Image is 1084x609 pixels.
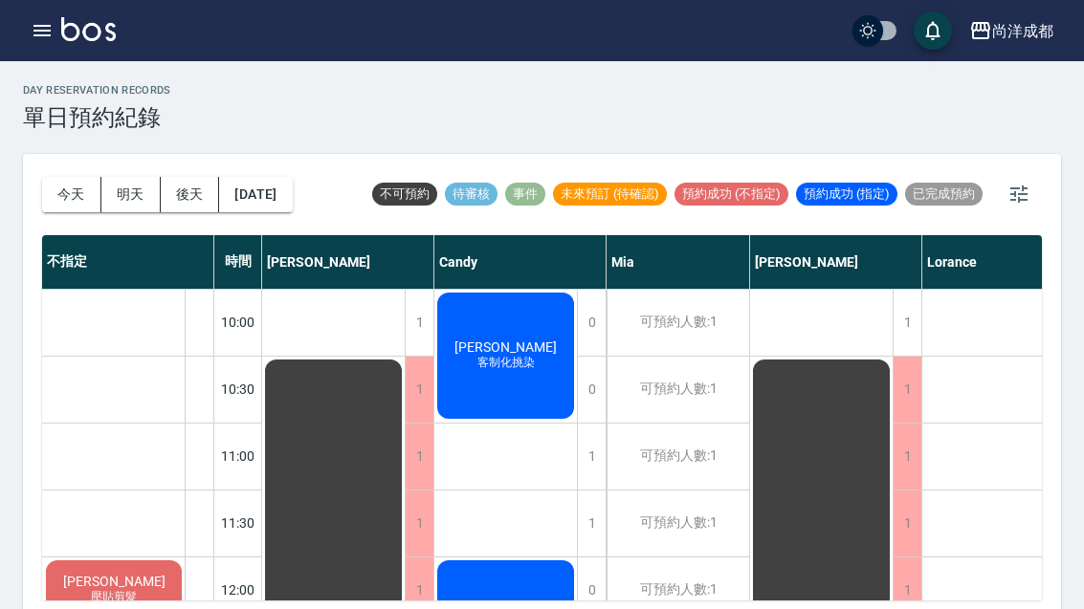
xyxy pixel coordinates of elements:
button: save [914,11,952,50]
div: 10:00 [214,289,262,356]
div: 可預約人數:1 [607,490,749,556]
button: 後天 [161,177,220,212]
span: 未來預訂 (待確認) [553,185,667,203]
div: 可預約人數:1 [607,424,749,489]
div: 0 [577,357,606,423]
div: [PERSON_NAME] [262,235,434,289]
button: 明天 [101,177,161,212]
button: 尚洋成都 [962,11,1061,51]
span: [PERSON_NAME] [59,574,169,589]
div: 1 [893,357,921,423]
div: 11:00 [214,423,262,489]
span: 已完成預約 [905,185,983,203]
div: 1 [405,490,433,556]
div: 1 [405,424,433,489]
div: 1 [405,357,433,423]
div: 1 [893,424,921,489]
div: 尚洋成都 [992,19,1053,43]
div: 1 [405,290,433,356]
h3: 單日預約紀錄 [23,104,171,131]
div: 11:30 [214,489,262,556]
div: 10:30 [214,356,262,423]
span: [PERSON_NAME] [451,339,561,355]
div: [PERSON_NAME] [750,235,922,289]
span: 預約成功 (指定) [796,185,897,203]
div: 1 [577,490,606,556]
div: 不指定 [42,235,214,289]
button: [DATE] [219,177,292,212]
div: 時間 [214,235,262,289]
div: 可預約人數:1 [607,357,749,423]
div: Mia [607,235,750,289]
div: 1 [893,490,921,556]
div: 0 [577,290,606,356]
h2: day Reservation records [23,84,171,97]
span: 事件 [505,185,545,203]
div: 1 [577,424,606,489]
span: 客制化挑染 [474,355,539,371]
div: 1 [893,290,921,356]
span: 預約成功 (不指定) [675,185,788,203]
img: Logo [61,17,116,41]
div: Candy [434,235,607,289]
span: 壓貼剪髮 [87,589,141,605]
button: 今天 [42,177,101,212]
span: 待審核 [445,185,498,203]
span: 不可預約 [372,185,437,203]
div: 可預約人數:1 [607,290,749,356]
